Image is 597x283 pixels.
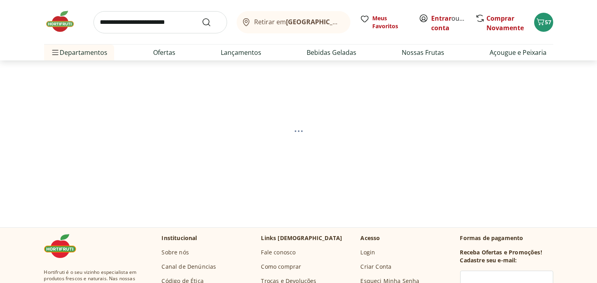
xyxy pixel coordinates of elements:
[373,14,409,30] span: Meus Favoritos
[237,11,350,33] button: Retirar em[GEOGRAPHIC_DATA]/[GEOGRAPHIC_DATA]
[153,48,175,57] a: Ofertas
[307,48,356,57] a: Bebidas Geladas
[51,43,108,62] span: Departamentos
[162,234,197,242] p: Institucional
[432,14,467,33] span: ou
[202,17,221,27] button: Submit Search
[44,234,84,258] img: Hortifruti
[93,11,227,33] input: search
[261,234,342,242] p: Links [DEMOGRAPHIC_DATA]
[487,14,524,32] a: Comprar Novamente
[460,234,553,242] p: Formas de pagamento
[51,43,60,62] button: Menu
[360,14,409,30] a: Meus Favoritos
[361,234,380,242] p: Acesso
[221,48,261,57] a: Lançamentos
[402,48,444,57] a: Nossas Frutas
[44,10,84,33] img: Hortifruti
[361,248,375,256] a: Login
[432,14,475,32] a: Criar conta
[432,14,452,23] a: Entrar
[361,263,392,271] a: Criar Conta
[162,263,216,271] a: Canal de Denúncias
[261,248,296,256] a: Fale conosco
[460,256,517,264] h3: Cadastre seu e-mail:
[261,263,301,271] a: Como comprar
[162,248,189,256] a: Sobre nós
[534,13,553,32] button: Carrinho
[254,18,342,25] span: Retirar em
[460,248,542,256] h3: Receba Ofertas e Promoções!
[286,17,420,26] b: [GEOGRAPHIC_DATA]/[GEOGRAPHIC_DATA]
[545,18,552,26] span: 57
[490,48,546,57] a: Açougue e Peixaria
